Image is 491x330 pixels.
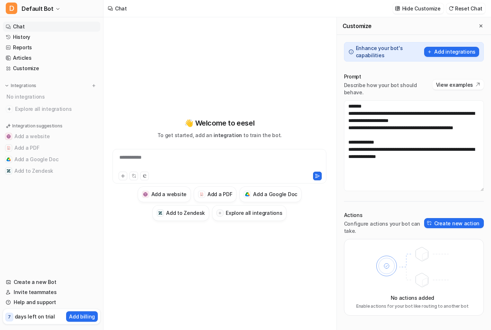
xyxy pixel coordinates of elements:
[157,131,282,139] p: To get started, add an to train the bot.
[6,3,17,14] span: D
[6,157,11,162] img: Add a Google Doc
[214,132,242,138] span: integration
[395,6,400,11] img: customize
[449,6,454,11] img: reset
[194,186,237,202] button: Add a PDFAdd a PDF
[3,22,100,32] a: Chat
[226,209,282,217] h3: Explore all integrations
[22,4,54,14] span: Default Bot
[207,190,232,198] h3: Add a PDF
[69,313,95,320] p: Add billing
[6,105,13,113] img: explore all integrations
[166,209,205,217] h3: Add to Zendesk
[344,212,424,219] p: Actions
[3,53,100,63] a: Articles
[3,297,100,307] a: Help and support
[15,103,97,115] span: Explore all integrations
[391,294,435,302] p: No actions added
[8,314,11,320] p: 7
[11,83,36,89] p: Integrations
[427,221,432,226] img: create-action-icon.svg
[6,134,11,139] img: Add a website
[344,82,432,96] p: Describe how your bot should behave.
[158,211,163,216] img: Add to Zendesk
[253,190,297,198] h3: Add a Google Doc
[3,154,100,165] button: Add a Google DocAdd a Google Doc
[212,205,286,221] button: Explore all integrations
[4,91,100,103] div: No integrations
[344,220,424,235] p: Configure actions your bot can take.
[3,277,100,287] a: Create a new Bot
[343,22,372,30] h2: Customize
[402,5,441,12] p: Hide Customize
[66,311,98,322] button: Add billing
[15,313,55,320] p: days left on trial
[245,192,250,196] img: Add a Google Doc
[3,63,100,73] a: Customize
[151,190,187,198] h3: Add a website
[3,287,100,297] a: Invite teammates
[3,82,38,89] button: Integrations
[432,80,484,90] button: View examples
[143,192,148,197] img: Add a website
[446,3,485,14] button: Reset Chat
[6,169,11,173] img: Add to Zendesk
[152,205,209,221] button: Add to ZendeskAdd to Zendesk
[6,146,11,150] img: Add a PDF
[4,83,9,88] img: expand menu
[115,5,127,12] div: Chat
[356,45,422,59] p: Enhance your bot's capabilities
[424,47,479,57] button: Add integrations
[393,3,444,14] button: Hide Customize
[3,131,100,142] button: Add a websiteAdd a website
[199,192,204,196] img: Add a PDF
[477,22,485,30] button: Close flyout
[239,186,302,202] button: Add a Google DocAdd a Google Doc
[3,142,100,154] button: Add a PDFAdd a PDF
[344,73,432,80] p: Prompt
[356,303,469,309] p: Enable actions for your bot like routing to another bot
[3,165,100,177] button: Add to ZendeskAdd to Zendesk
[184,118,254,128] p: 👋 Welcome to eesel
[91,83,96,88] img: menu_add.svg
[12,123,62,129] p: Integration suggestions
[3,32,100,42] a: History
[424,218,484,228] button: Create new action
[138,186,191,202] button: Add a websiteAdd a website
[3,42,100,53] a: Reports
[3,104,100,114] a: Explore all integrations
